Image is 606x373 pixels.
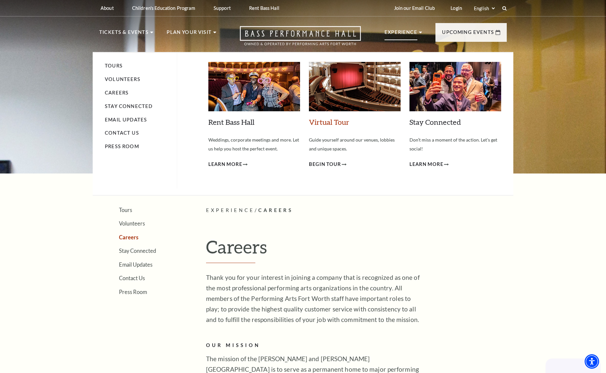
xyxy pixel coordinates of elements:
[119,248,156,254] a: Stay Connected
[206,272,420,325] p: Thank you for your interest in joining a company that is recognized as one of the most profession...
[409,160,449,169] a: Learn More Stay Connected
[119,234,138,240] a: Careers
[208,62,300,111] img: Rent Bass Hall
[473,5,496,12] select: Select:
[208,118,254,126] a: Rent Bass Hall
[409,136,501,153] p: Don’t miss a moment of the action. Let's get social!
[167,28,212,40] p: Plan Your Visit
[119,275,145,281] a: Contact Us
[119,261,152,268] a: Email Updates
[309,136,401,153] p: Guide yourself around our venues, lobbies and unique spaces.
[309,160,346,169] a: Begin Tour
[206,206,507,215] p: /
[409,62,501,111] img: Stay Connected
[105,76,140,82] a: Volunteers
[309,118,349,126] a: Virtual Tour
[105,144,139,149] a: Press Room
[442,28,494,40] p: Upcoming Events
[258,207,293,213] span: Careers
[309,62,401,111] img: Virtual Tour
[249,5,279,11] p: Rent Bass Hall
[99,28,149,40] p: Tickets & Events
[105,130,139,136] a: Contact Us
[206,341,420,350] h2: OUR MISSION
[208,136,300,153] p: Weddings, corporate meetings and more. Let us help you host the perfect event.
[206,236,507,263] h1: Careers
[132,5,195,11] p: Children's Education Program
[208,160,242,169] span: Learn More
[585,354,599,369] div: Accessibility Menu
[216,26,385,52] a: Open this option
[309,160,341,169] span: Begin Tour
[119,220,145,226] a: Volunteers
[208,160,247,169] a: Learn More Rent Bass Hall
[214,5,231,11] p: Support
[206,207,255,213] span: Experience
[105,63,123,68] a: Tours
[409,118,461,126] a: Stay Connected
[105,103,152,109] a: Stay Connected
[385,28,417,40] p: Experience
[119,207,132,213] a: Tours
[105,90,128,95] a: Careers
[119,289,147,295] a: Press Room
[105,117,147,122] a: Email Updates
[101,5,114,11] p: About
[409,160,443,169] span: Learn More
